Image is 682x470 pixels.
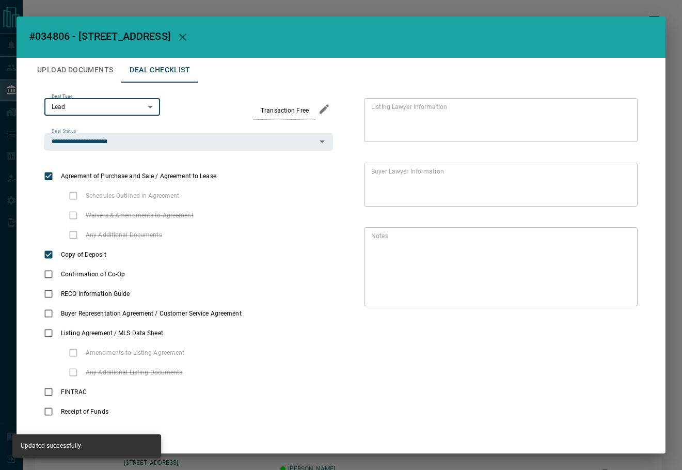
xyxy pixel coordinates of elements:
button: Upload Documents [29,58,121,83]
button: Deal Checklist [121,58,198,83]
span: Buyer Representation Agreement / Customer Service Agreement [58,309,244,318]
span: Waivers & Amendments to Agreement [83,211,196,220]
span: Confirmation of Co-Op [58,270,128,279]
span: Amendments to Listing Agreement [83,348,187,357]
span: Listing Agreement / MLS Data Sheet [58,328,166,338]
span: Agreement of Purchase and Sale / Agreement to Lease [58,171,219,181]
span: RECO Information Guide [58,289,132,299]
span: Any Additional Documents [83,230,165,240]
label: Deal Type [52,93,73,100]
label: Deal Status [52,128,76,135]
span: Any Additional Listing Documents [83,368,185,377]
textarea: text field [371,232,626,302]
div: Lead [44,98,160,116]
span: Receipt of Funds [58,407,111,416]
div: Updated successfully. [21,437,83,455]
span: #034806 - [STREET_ADDRESS] [29,30,170,42]
textarea: text field [371,167,626,202]
span: Copy of Deposit [58,250,109,259]
textarea: text field [371,103,626,138]
span: FINTRAC [58,387,89,397]
span: Schedules Outlined in Agreement [83,191,182,200]
button: edit [315,100,333,118]
button: Open [315,134,329,149]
